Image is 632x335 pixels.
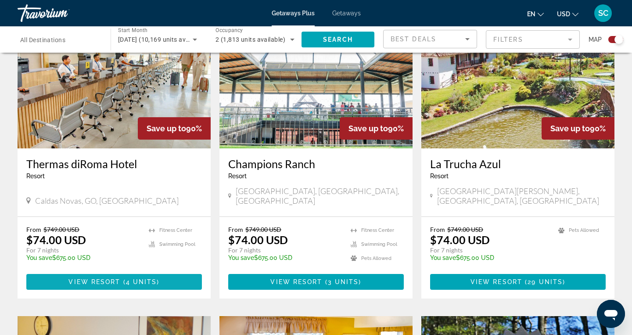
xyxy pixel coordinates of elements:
span: Start Month [118,27,147,33]
span: Best Deals [391,36,436,43]
span: From [228,226,243,233]
span: You save [26,254,52,261]
span: $749.00 USD [245,226,281,233]
span: Fitness Center [159,227,192,233]
span: View Resort [68,278,120,285]
img: F943E01X.jpg [219,8,413,148]
p: $74.00 USD [26,233,86,246]
img: C069O01X.jpg [18,8,211,148]
span: 29 units [528,278,563,285]
span: From [26,226,41,233]
mat-select: Sort by [391,34,470,44]
span: Swimming Pool [361,241,397,247]
span: All Destinations [20,36,65,43]
p: For 7 nights [228,246,342,254]
span: Resort [228,173,247,180]
span: Fitness Center [361,227,394,233]
span: ( ) [121,278,160,285]
span: View Resort [470,278,522,285]
p: $74.00 USD [228,233,288,246]
span: USD [557,11,570,18]
span: View Resort [270,278,322,285]
button: User Menu [592,4,614,22]
span: Map [589,33,602,46]
span: [GEOGRAPHIC_DATA][PERSON_NAME], [GEOGRAPHIC_DATA], [GEOGRAPHIC_DATA] [437,186,606,205]
span: Resort [430,173,449,180]
span: Swimming Pool [159,241,195,247]
a: Getaways Plus [272,10,315,17]
div: 90% [138,117,211,140]
a: Getaways [332,10,361,17]
a: Champions Ranch [228,157,404,170]
p: $74.00 USD [430,233,490,246]
span: Pets Allowed [569,227,599,233]
button: View Resort(29 units) [430,274,606,290]
button: View Resort(3 units) [228,274,404,290]
p: For 7 nights [430,246,549,254]
span: Resort [26,173,45,180]
span: $749.00 USD [447,226,483,233]
span: You save [228,254,254,261]
iframe: Bouton de lancement de la fenêtre de messagerie [597,300,625,328]
span: From [430,226,445,233]
a: Thermas diRoma Hotel [26,157,202,170]
p: $675.00 USD [430,254,549,261]
a: La Trucha Azul [430,157,606,170]
p: $675.00 USD [228,254,342,261]
p: $675.00 USD [26,254,140,261]
button: Change currency [557,7,578,20]
img: 2472E01L.jpg [421,8,614,148]
button: Change language [527,7,544,20]
div: 90% [340,117,413,140]
span: Caldas Novas, GO, [GEOGRAPHIC_DATA] [35,196,179,205]
span: Pets Allowed [361,256,391,261]
span: Save up to [147,124,186,133]
span: Search [323,36,353,43]
span: Save up to [550,124,590,133]
span: $749.00 USD [43,226,79,233]
button: Search [302,32,374,47]
span: ( ) [323,278,362,285]
span: [GEOGRAPHIC_DATA], [GEOGRAPHIC_DATA], [GEOGRAPHIC_DATA] [236,186,404,205]
span: You save [430,254,456,261]
span: en [527,11,535,18]
p: For 7 nights [26,246,140,254]
a: Travorium [18,2,105,25]
span: 3 units [328,278,359,285]
span: 2 (1,813 units available) [215,36,285,43]
div: 90% [542,117,614,140]
span: ( ) [522,278,565,285]
span: 4 units [126,278,157,285]
span: SC [598,9,608,18]
span: Occupancy [215,27,243,33]
span: Save up to [348,124,388,133]
span: [DATE] (10,169 units available) [118,36,207,43]
button: View Resort(4 units) [26,274,202,290]
button: Filter [486,30,580,49]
